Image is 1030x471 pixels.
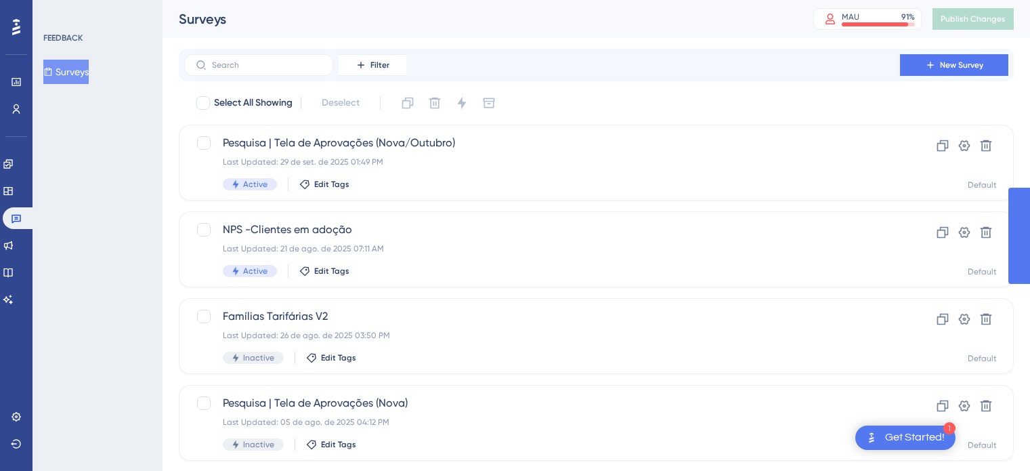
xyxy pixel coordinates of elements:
[306,352,356,363] button: Edit Tags
[309,91,372,115] button: Deselect
[900,54,1008,76] button: New Survey
[306,439,356,450] button: Edit Tags
[968,440,997,451] div: Default
[223,395,861,411] span: Pesquisa | Tela de Aprovações (Nova)
[321,439,356,450] span: Edit Tags
[43,60,89,84] button: Surveys
[885,430,945,445] div: Get Started!
[299,179,349,190] button: Edit Tags
[941,14,1006,24] span: Publish Changes
[842,12,859,22] div: MAU
[932,8,1014,30] button: Publish Changes
[940,60,983,70] span: New Survey
[43,33,83,43] div: FEEDBACK
[212,60,322,70] input: Search
[179,9,779,28] div: Surveys
[943,422,956,434] div: 1
[223,135,861,151] span: Pesquisa | Tela de Aprovações (Nova/Outubro)
[243,439,274,450] span: Inactive
[855,426,956,450] div: Open Get Started! checklist, remaining modules: 1
[243,266,267,277] span: Active
[968,180,997,190] div: Default
[863,430,880,446] img: launcher-image-alternative-text
[223,308,861,325] span: Famílias Tarifárias V2
[901,12,915,22] div: 91 %
[973,417,1014,458] iframe: UserGuiding AI Assistant Launcher
[223,157,861,167] div: Last Updated: 29 de set. de 2025 01:49 PM
[370,60,389,70] span: Filter
[223,243,861,254] div: Last Updated: 21 de ago. de 2025 07:11 AM
[214,95,293,111] span: Select All Showing
[223,330,861,341] div: Last Updated: 26 de ago. de 2025 03:50 PM
[322,95,360,111] span: Deselect
[968,266,997,277] div: Default
[339,54,406,76] button: Filter
[299,266,349,277] button: Edit Tags
[223,222,861,238] span: NPS -Clientes em adoção
[223,417,861,428] div: Last Updated: 05 de ago. de 2025 04:12 PM
[314,179,349,190] span: Edit Tags
[968,353,997,364] div: Default
[243,179,267,190] span: Active
[243,352,274,363] span: Inactive
[321,352,356,363] span: Edit Tags
[314,266,349,277] span: Edit Tags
